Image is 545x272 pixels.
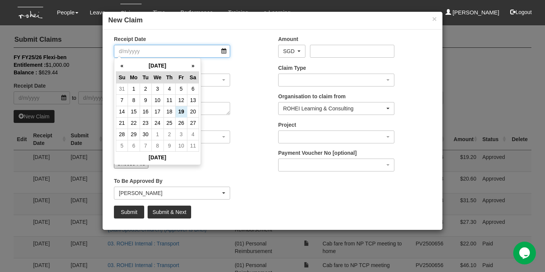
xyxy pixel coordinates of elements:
td: 3 [175,129,187,140]
label: Receipt Date [114,35,146,43]
td: 10 [151,94,163,106]
td: 10 [175,140,187,151]
td: 9 [140,94,151,106]
td: 5 [116,140,128,151]
td: 6 [128,140,140,151]
label: Organisation to claim from [278,93,346,100]
td: 13 [187,94,199,106]
td: 3 [151,83,163,94]
td: 2 [163,129,175,140]
td: 15 [128,106,140,117]
td: 31 [116,83,128,94]
td: 4 [187,129,199,140]
td: 14 [116,106,128,117]
button: Rachel Khoo [114,187,230,200]
td: 19 [175,106,187,117]
td: 25 [163,117,175,129]
td: 23 [140,117,151,129]
td: 9 [163,140,175,151]
td: 30 [140,129,151,140]
td: 5 [175,83,187,94]
td: 26 [175,117,187,129]
label: Project [278,121,296,129]
th: Sa [187,71,199,83]
td: 27 [187,117,199,129]
button: ROHEI Learning & Consulting [278,102,394,115]
div: SGD [283,47,296,55]
label: Claim Type [278,64,306,72]
td: 4 [163,83,175,94]
th: [DATE] [116,151,199,163]
th: We [151,71,163,83]
td: 12 [175,94,187,106]
th: » [187,60,199,72]
label: Amount [278,35,298,43]
td: 2 [140,83,151,94]
b: New Claim [108,16,143,24]
label: Payment Voucher No [optional] [278,149,357,157]
div: ROHEI Learning & Consulting [283,105,385,112]
div: [PERSON_NAME] [119,189,221,197]
td: 16 [140,106,151,117]
input: Submit & Next [148,206,191,219]
td: 29 [128,129,140,140]
button: SGD [278,45,305,58]
td: 21 [116,117,128,129]
th: « [116,60,128,72]
td: 8 [151,140,163,151]
th: [DATE] [128,60,187,72]
td: 1 [151,129,163,140]
td: 22 [128,117,140,129]
th: Su [116,71,128,83]
th: Tu [140,71,151,83]
iframe: chat widget [513,242,537,264]
td: 8 [128,94,140,106]
td: 1 [128,83,140,94]
button: × [432,15,437,23]
label: To Be Approved By [114,177,162,185]
input: d/m/yyyy [114,45,230,58]
td: 6 [187,83,199,94]
td: 18 [163,106,175,117]
td: 17 [151,106,163,117]
th: Fr [175,71,187,83]
td: 7 [116,94,128,106]
td: 11 [187,140,199,151]
td: 11 [163,94,175,106]
td: 20 [187,106,199,117]
th: Mo [128,71,140,83]
th: Th [163,71,175,83]
input: Submit [114,206,144,219]
td: 24 [151,117,163,129]
td: 28 [116,129,128,140]
td: 7 [140,140,151,151]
